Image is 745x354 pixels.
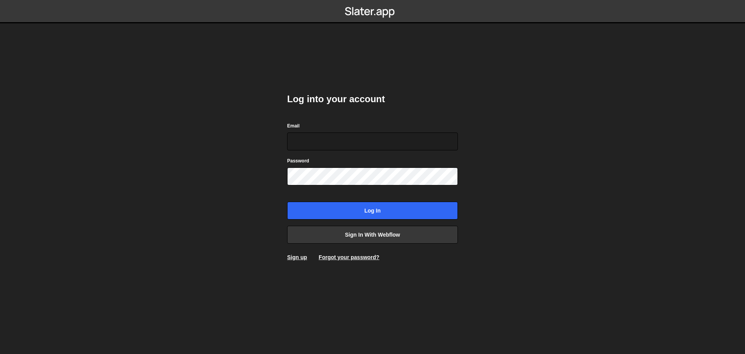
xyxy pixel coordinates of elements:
[287,226,458,244] a: Sign in with Webflow
[287,93,458,105] h2: Log into your account
[287,122,300,130] label: Email
[287,157,309,165] label: Password
[319,254,379,260] a: Forgot your password?
[287,202,458,220] input: Log in
[287,254,307,260] a: Sign up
